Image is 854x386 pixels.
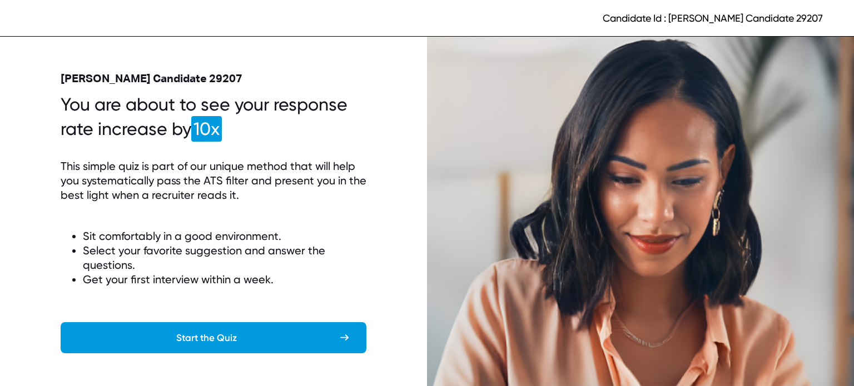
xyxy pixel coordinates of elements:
span: 10x [191,116,222,142]
div: [PERSON_NAME] Candidate 29207 [61,70,242,88]
div: Start the Quiz [78,331,335,344]
div: Candidate Id : [PERSON_NAME] Candidate 29207 [594,3,832,34]
li: Sit comfortably in a good environment. [83,229,366,243]
li: Get your first interview within a week. [83,272,366,287]
div: This simple quiz is part of our unique method that will help you systematically pass the ATS filt... [61,159,366,202]
div: You are about to see your response rate increase by [61,92,366,141]
li: Select your favorite suggestion and answer the questions. [83,243,366,272]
